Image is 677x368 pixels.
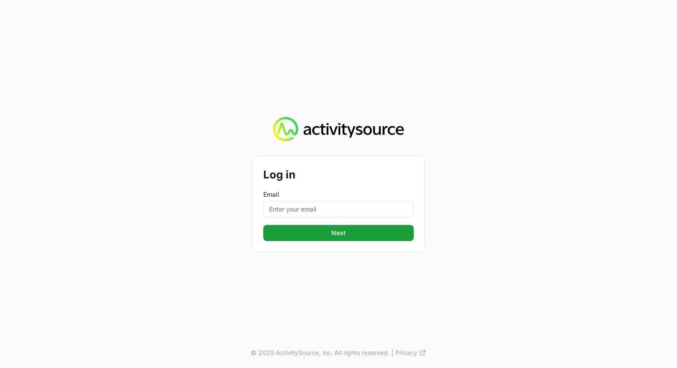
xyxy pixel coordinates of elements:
h2: Log in [263,167,414,183]
span: | [391,348,394,357]
span: Next [331,228,346,238]
label: Email [263,190,414,199]
p: © 2025 ActivitySource, inc. All rights reserved. [251,348,390,357]
button: Next [263,225,414,241]
img: Activity Source [273,117,403,142]
input: Enter your email [263,201,414,218]
a: Privacy [395,348,426,357]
